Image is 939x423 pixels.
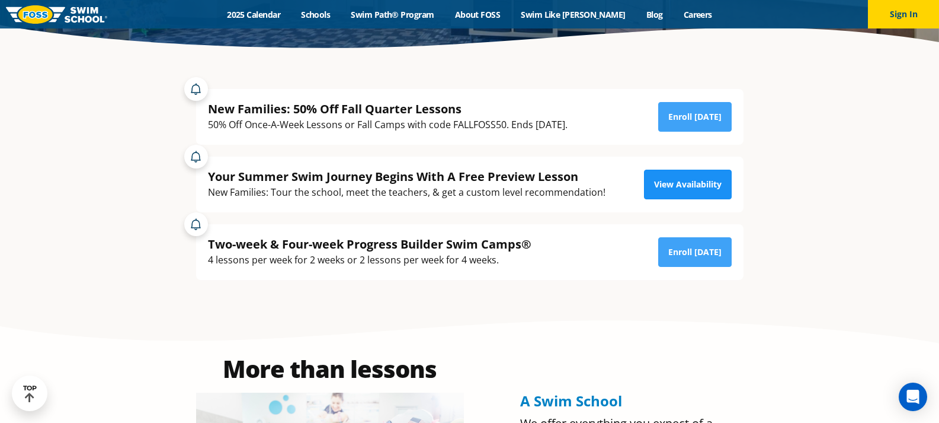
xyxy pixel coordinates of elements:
[658,237,732,267] a: Enroll [DATE]
[208,252,531,268] div: 4 lessons per week for 2 weeks or 2 lessons per week for 4 weeks.
[673,9,722,20] a: Careers
[511,9,636,20] a: Swim Like [PERSON_NAME]
[23,384,37,403] div: TOP
[217,9,291,20] a: 2025 Calendar
[208,101,568,117] div: New Families: 50% Off Fall Quarter Lessons
[196,357,464,381] h2: More than lessons
[658,102,732,132] a: Enroll [DATE]
[208,185,605,201] div: New Families: Tour the school, meet the teachers, & get a custom level recommendation!
[444,9,511,20] a: About FOSS
[899,383,927,411] div: Open Intercom Messenger
[520,391,622,411] span: A Swim School
[644,170,732,199] a: View Availability
[208,236,531,252] div: Two-week & Four-week Progress Builder Swim Camps®
[636,9,673,20] a: Blog
[341,9,444,20] a: Swim Path® Program
[6,5,107,24] img: FOSS Swim School Logo
[208,168,605,185] div: Your Summer Swim Journey Begins With A Free Preview Lesson
[208,117,568,133] div: 50% Off Once-A-Week Lessons or Fall Camps with code FALLFOSS50. Ends [DATE].
[291,9,341,20] a: Schools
